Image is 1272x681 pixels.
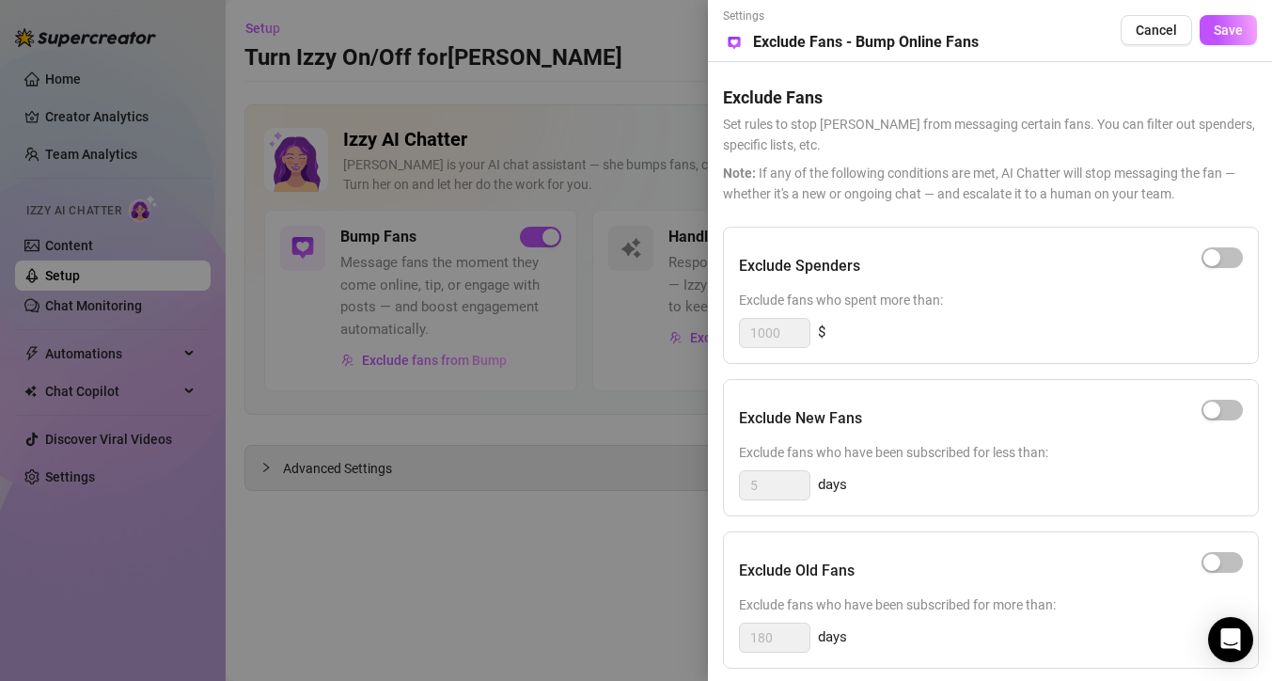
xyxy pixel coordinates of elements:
[1208,617,1253,662] div: Open Intercom Messenger
[739,594,1243,615] span: Exclude fans who have been subscribed for more than:
[723,166,756,181] span: Note:
[739,255,860,277] h5: Exclude Spenders
[723,8,979,25] span: Settings
[723,163,1257,204] span: If any of the following conditions are met, AI Chatter will stop messaging the fan — whether it's...
[1121,15,1192,45] button: Cancel
[818,322,825,344] span: $
[723,114,1257,155] span: Set rules to stop [PERSON_NAME] from messaging certain fans. You can filter out spenders, specifi...
[753,31,979,54] h5: Exclude Fans - Bump Online Fans
[739,560,855,582] h5: Exclude Old Fans
[739,290,1243,310] span: Exclude fans who spent more than:
[1214,23,1243,38] span: Save
[739,407,862,430] h5: Exclude New Fans
[723,85,1257,110] h5: Exclude Fans
[818,474,847,497] span: days
[818,626,847,649] span: days
[1200,15,1257,45] button: Save
[1136,23,1177,38] span: Cancel
[739,442,1243,463] span: Exclude fans who have been subscribed for less than:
